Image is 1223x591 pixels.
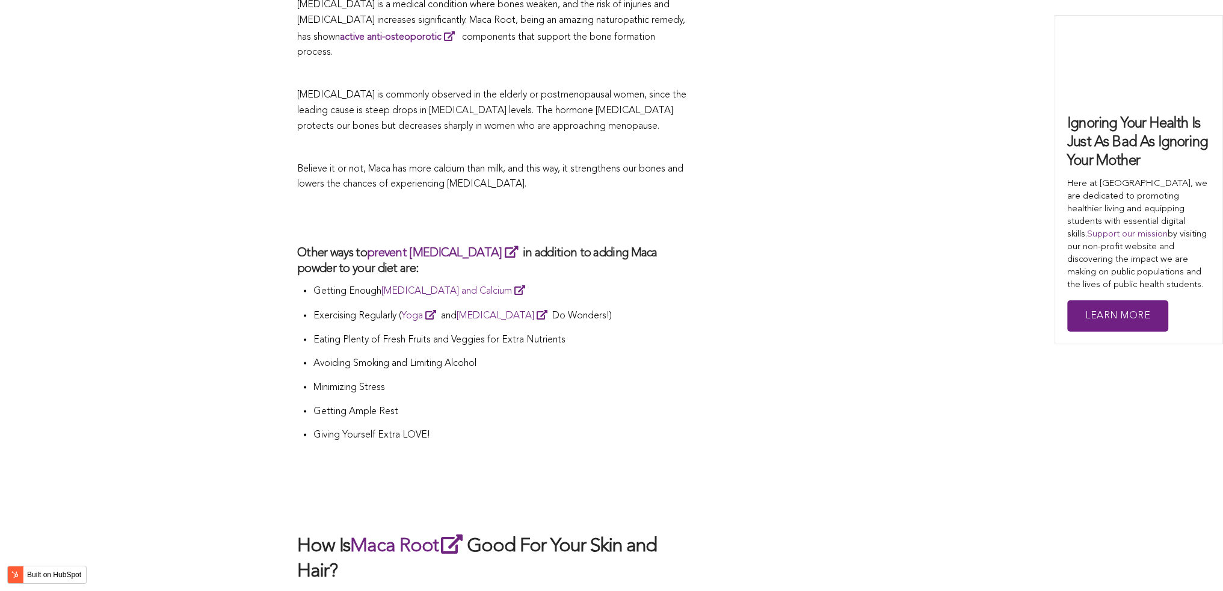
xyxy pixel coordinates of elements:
[313,283,688,300] p: Getting Enough
[350,537,467,556] a: Maca Root
[297,532,688,584] h2: How Is Good For Your Skin and Hair?
[8,568,22,582] img: HubSpot sprocket logo
[297,244,688,277] h3: Other ways to in addition to adding Maca powder to your diet are:
[340,32,460,42] a: active anti-osteoporotic
[313,404,688,420] p: Getting Ample Rest
[313,333,688,348] p: Eating Plenty of Fresh Fruits and Veggies for Extra Nutrients
[1067,300,1168,332] a: Learn More
[297,90,686,131] span: [MEDICAL_DATA] is commonly observed in the elderly or postmenopausal women, since the leading cau...
[297,164,683,190] span: Believe it or not, Maca has more calcium than milk, and this way, it strengthens our bones and lo...
[313,308,688,324] p: Exercising Regularly ( and Do Wonders!)
[22,567,86,583] label: Built on HubSpot
[367,247,523,259] a: prevent [MEDICAL_DATA]
[7,566,87,584] button: Built on HubSpot
[456,311,552,321] a: [MEDICAL_DATA]
[313,428,688,444] p: Giving Yourself Extra LOVE!
[381,286,529,296] a: [MEDICAL_DATA] and Calcium
[313,356,688,372] p: Avoiding Smoking and Limiting Alcohol
[401,311,440,321] a: Yoga
[313,380,688,396] p: Minimizing Stress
